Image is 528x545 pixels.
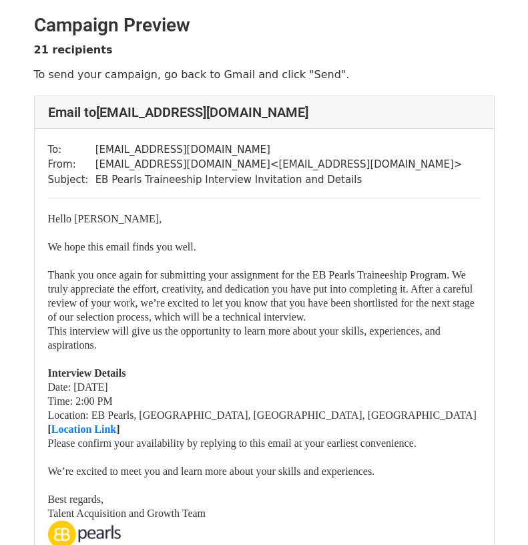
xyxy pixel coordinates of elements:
[48,241,196,252] font: We hope this email finds you well.
[116,423,119,435] strong: ]
[48,172,95,188] td: Subject:
[95,157,463,172] td: [EMAIL_ADDRESS][DOMAIN_NAME] < [EMAIL_ADDRESS][DOMAIN_NAME] >
[48,381,108,393] font: Date: [DATE]
[34,67,495,81] p: To send your campaign, go back to Gmail and click "Send".
[48,269,475,323] font: Thank you once again for submitting your assignment for the EB Pearls Traineeship Program. We tru...
[48,104,481,120] h4: Email to [EMAIL_ADDRESS][DOMAIN_NAME]
[95,142,463,158] td: [EMAIL_ADDRESS][DOMAIN_NAME]
[48,494,104,505] font: Best regards,
[34,14,495,37] h2: Campaign Preview
[48,508,206,519] font: Talent Acquisition and Growth Team
[48,409,477,435] font: Location: EB Pearls, [GEOGRAPHIC_DATA], [GEOGRAPHIC_DATA], [GEOGRAPHIC_DATA]
[34,43,113,56] strong: 21 recipients
[48,325,441,351] font: This interview will give us the opportunity to learn more about your skills, experiences, and asp...
[48,423,51,435] strong: [
[48,213,162,224] font: Hello [PERSON_NAME]​,
[48,157,95,172] td: From:
[48,395,113,407] font: Time: 2:00 PM
[48,437,417,449] font: Please confirm your availability by replying to this email at your earliest convenience.
[95,172,463,188] td: EB Pearls Traineeship Interview Invitation and Details
[48,142,95,158] td: To:
[48,466,375,477] font: We’re excited to meet you and learn more about your skills and experiences.
[48,367,126,379] font: Interview Details
[51,423,116,435] a: Location Link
